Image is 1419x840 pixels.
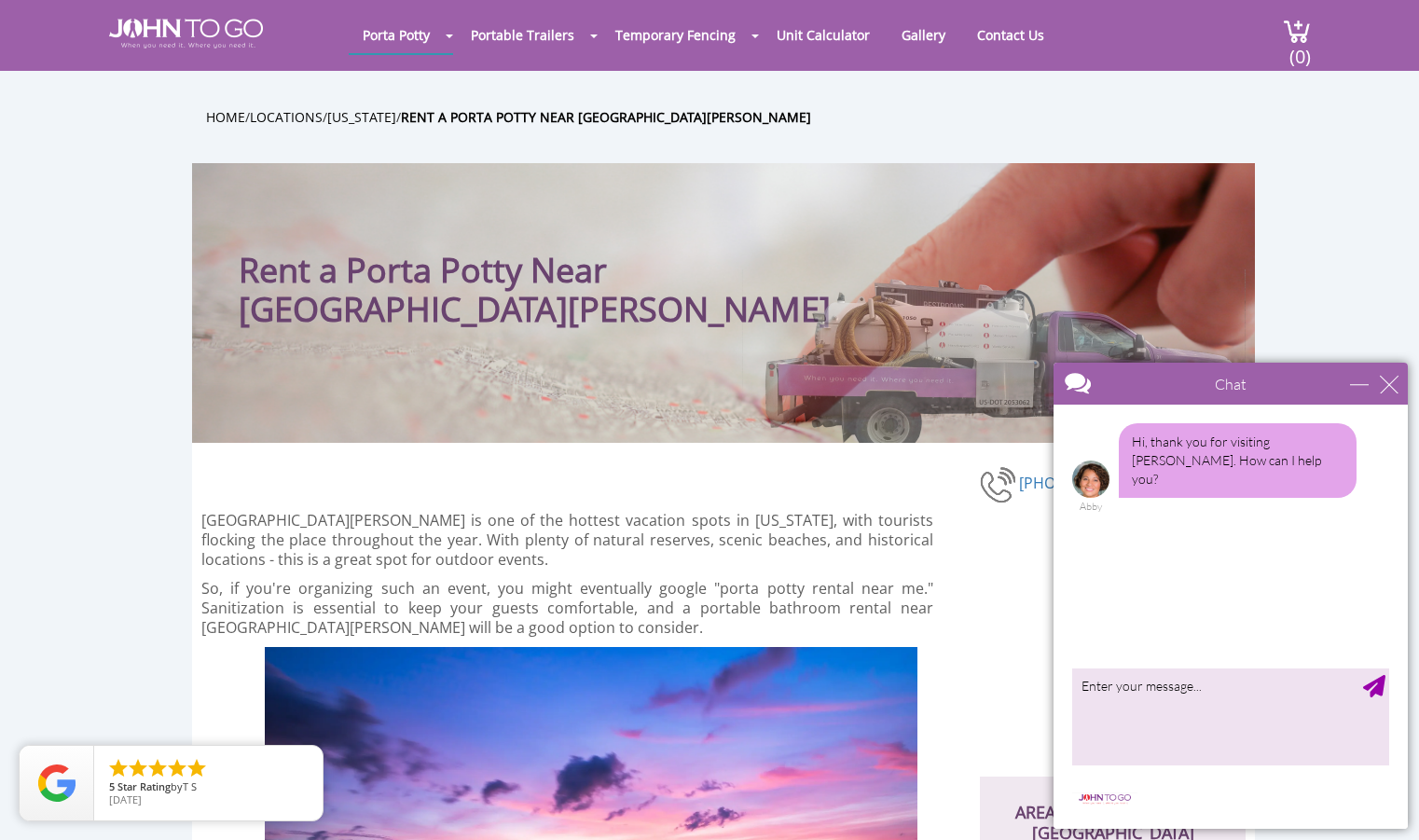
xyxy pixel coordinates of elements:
[109,779,115,793] span: 5
[206,106,1269,128] ul: / / /
[166,757,188,779] li: 
[1288,29,1311,69] span: (0)
[201,579,933,638] p: So, if you're organizing such an event, you might eventually google "porta potty rental near me."...
[201,511,933,570] p: [GEOGRAPHIC_DATA][PERSON_NAME] is one of the hottest vacation spots in [US_STATE], with tourists ...
[183,779,197,793] span: T S
[1019,472,1149,492] a: [PHONE_NUMBER]
[107,757,130,779] li: 
[1042,351,1419,840] iframe: Live Chat Box
[206,108,245,126] a: Home
[250,108,323,126] a: Locations
[763,17,884,53] a: Unit Calculator
[742,269,1246,443] img: Truck
[349,17,444,53] a: Porta Potty
[401,108,811,126] a: Rent a Porta Potty Near [GEOGRAPHIC_DATA][PERSON_NAME]
[888,17,959,53] a: Gallery
[146,757,169,779] li: 
[117,779,171,793] span: Star Rating
[109,19,263,48] img: JOHN to go
[127,757,149,779] li: 
[38,764,76,802] img: Review Rating
[457,17,588,53] a: Portable Trailers
[239,200,840,329] h1: Rent a Porta Potty Near [GEOGRAPHIC_DATA][PERSON_NAME]
[1283,19,1311,44] img: cart a
[109,792,142,806] span: [DATE]
[186,757,208,779] li: 
[327,108,396,126] a: [US_STATE]
[601,17,750,53] a: Temporary Fencing
[963,17,1058,53] a: Contact Us
[109,781,308,794] span: by
[980,464,1019,505] img: phone-number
